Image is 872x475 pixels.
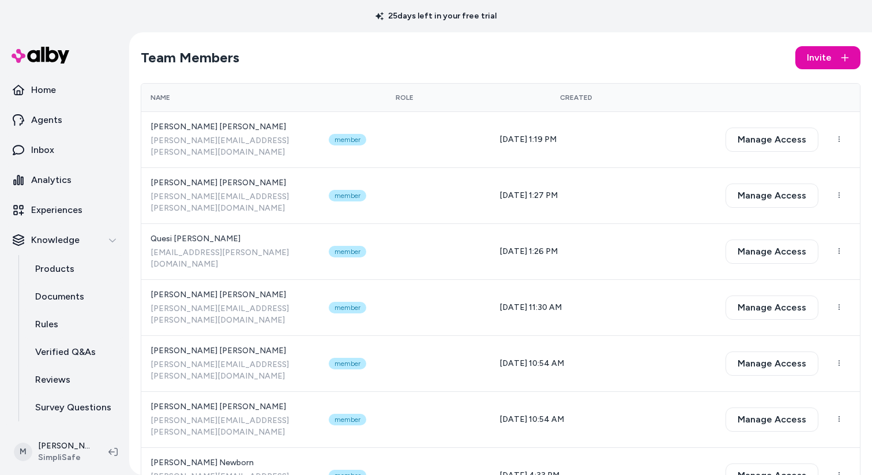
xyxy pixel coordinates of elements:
[329,358,366,369] div: member
[31,173,72,187] p: Analytics
[151,177,310,189] span: [PERSON_NAME] [PERSON_NAME]
[499,414,564,424] span: [DATE] 10:54 AM
[151,415,310,438] span: [PERSON_NAME][EMAIL_ADDRESS][PERSON_NAME][DOMAIN_NAME]
[499,134,557,144] span: [DATE] 1:19 PM
[35,373,70,387] p: Reviews
[24,255,125,283] a: Products
[329,246,366,257] div: member
[151,121,310,133] span: [PERSON_NAME] [PERSON_NAME]
[35,290,84,304] p: Documents
[726,240,818,264] button: Manage Access
[329,134,366,145] div: member
[38,452,90,463] span: SimpliSafe
[807,51,832,65] span: Invite
[141,48,239,67] h2: Team Members
[726,351,818,376] button: Manage Access
[35,345,96,359] p: Verified Q&As
[499,190,558,200] span: [DATE] 1:27 PM
[5,136,125,164] a: Inbox
[151,401,310,413] span: [PERSON_NAME] [PERSON_NAME]
[5,76,125,104] a: Home
[5,196,125,224] a: Experiences
[151,457,310,469] span: [PERSON_NAME] Newborn
[151,359,310,382] span: [PERSON_NAME][EMAIL_ADDRESS][PERSON_NAME][DOMAIN_NAME]
[151,135,310,158] span: [PERSON_NAME][EMAIL_ADDRESS][PERSON_NAME][DOMAIN_NAME]
[151,345,310,357] span: [PERSON_NAME] [PERSON_NAME]
[499,358,564,368] span: [DATE] 10:54 AM
[151,191,310,214] span: [PERSON_NAME][EMAIL_ADDRESS][PERSON_NAME][DOMAIN_NAME]
[499,246,558,256] span: [DATE] 1:26 PM
[24,394,125,421] a: Survey Questions
[5,106,125,134] a: Agents
[329,190,366,201] div: member
[38,440,90,452] p: [PERSON_NAME]
[151,289,310,301] span: [PERSON_NAME] [PERSON_NAME]
[31,203,82,217] p: Experiences
[24,283,125,311] a: Documents
[795,46,860,69] button: Invite
[151,303,310,326] span: [PERSON_NAME][EMAIL_ADDRESS][PERSON_NAME][DOMAIN_NAME]
[31,233,80,247] p: Knowledge
[24,338,125,366] a: Verified Q&As
[369,10,503,22] p: 25 days left in your free trial
[35,317,58,331] p: Rules
[24,311,125,338] a: Rules
[31,83,56,97] p: Home
[499,93,652,102] div: Created
[7,433,99,470] button: M[PERSON_NAME]SimpliSafe
[726,128,818,152] button: Manage Access
[35,262,74,276] p: Products
[151,93,310,102] div: Name
[726,407,818,432] button: Manage Access
[329,93,482,102] div: Role
[726,184,818,208] button: Manage Access
[329,302,366,313] div: member
[151,233,310,245] span: Quesi [PERSON_NAME]
[12,47,69,63] img: alby Logo
[24,366,125,394] a: Reviews
[726,296,818,320] button: Manage Access
[14,443,32,461] span: M
[5,166,125,194] a: Analytics
[499,302,562,312] span: [DATE] 11:30 AM
[31,113,62,127] p: Agents
[151,247,310,270] span: [EMAIL_ADDRESS][PERSON_NAME][DOMAIN_NAME]
[31,143,54,157] p: Inbox
[5,226,125,254] button: Knowledge
[35,401,111,414] p: Survey Questions
[329,414,366,425] div: member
